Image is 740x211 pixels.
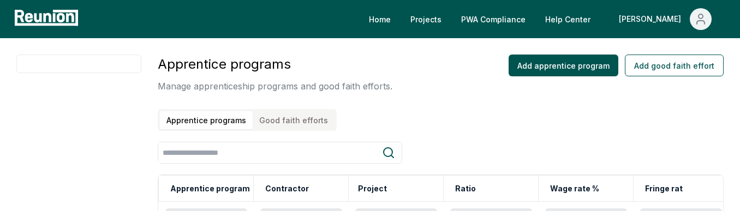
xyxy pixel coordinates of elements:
[610,8,720,30] button: [PERSON_NAME]
[360,8,729,30] nav: Main
[402,8,450,30] a: Projects
[452,8,534,30] a: PWA Compliance
[263,178,311,200] button: Contractor
[643,178,690,200] button: Fringe rate
[158,55,392,74] h3: Apprentice programs
[360,8,399,30] a: Home
[453,178,478,200] button: Ratio
[158,80,392,93] p: Manage apprenticeship programs and good faith efforts.
[253,111,335,129] button: Good faith efforts
[160,111,253,129] button: Apprentice programs
[548,178,601,200] button: Wage rate %
[168,178,252,200] button: Apprentice program
[625,55,724,76] button: Add good faith effort
[349,176,444,202] th: Project
[509,55,618,76] button: Add apprentice program
[619,8,685,30] div: [PERSON_NAME]
[536,8,599,30] a: Help Center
